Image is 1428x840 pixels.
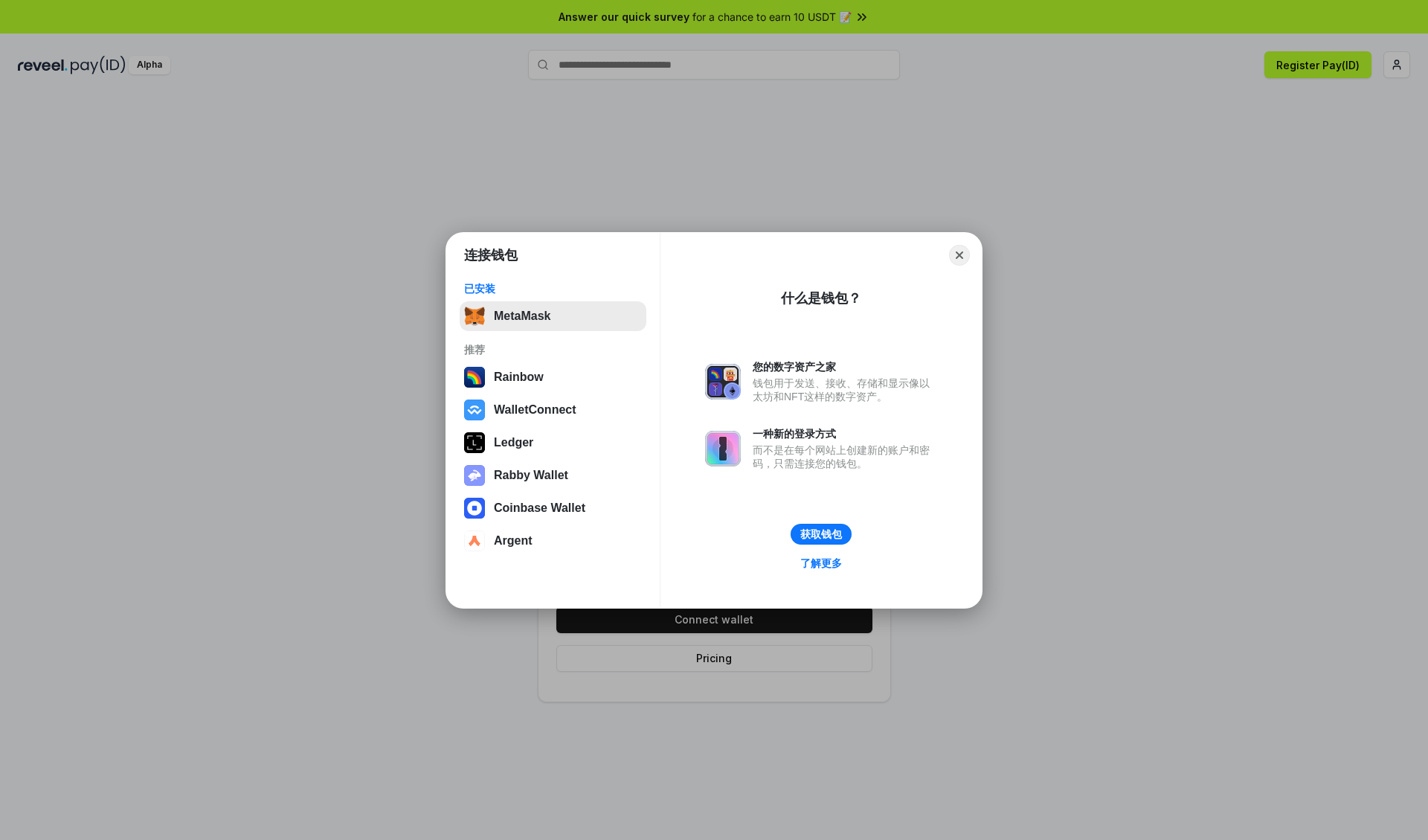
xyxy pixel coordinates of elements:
[464,306,485,327] img: svg+xml,%3Csvg%20fill%3D%22none%22%20height%3D%2233%22%20viewBox%3D%220%200%2035%2033%22%20width%...
[753,376,937,403] div: 钱包用于发送、接收、存储和显示像以太坊和NFT这样的数字资产。
[460,461,646,490] button: Rabby Wallet
[800,528,842,541] div: 获取钱包
[460,362,646,392] button: Rainbow
[494,436,533,449] div: Ledger
[464,498,485,519] img: svg+xml,%3Csvg%20width%3D%2228%22%20height%3D%2228%22%20viewBox%3D%220%200%2028%2028%22%20fill%3D...
[464,530,485,551] img: svg+xml,%3Csvg%20width%3D%2228%22%20height%3D%2228%22%20viewBox%3D%220%200%2028%2028%22%20fill%3D...
[494,310,550,323] div: MetaMask
[460,493,646,523] button: Coinbase Wallet
[494,371,544,384] div: Rainbow
[464,432,485,453] img: svg+xml,%3Csvg%20xmlns%3D%22http%3A%2F%2Fwww.w3.org%2F2000%2Fsvg%22%20width%3D%2228%22%20height%3...
[464,400,485,420] img: svg+xml,%3Csvg%20width%3D%2228%22%20height%3D%2228%22%20viewBox%3D%220%200%2028%2028%22%20fill%3D...
[791,554,851,573] a: 了解更多
[464,367,485,388] img: svg+xml,%3Csvg%20width%3D%22120%22%20height%3D%22120%22%20viewBox%3D%220%200%20120%20120%22%20fil...
[464,282,642,295] div: 已安装
[464,246,518,264] h1: 连接钱包
[753,427,937,440] div: 一种新的登录方式
[494,501,585,515] div: Coinbase Wallet
[460,301,646,331] button: MetaMask
[949,245,970,266] button: Close
[494,403,576,417] div: WalletConnect
[705,431,741,467] img: svg+xml,%3Csvg%20xmlns%3D%22http%3A%2F%2Fwww.w3.org%2F2000%2Fsvg%22%20fill%3D%22none%22%20viewBox...
[705,364,741,400] img: svg+xml,%3Csvg%20xmlns%3D%22http%3A%2F%2Fwww.w3.org%2F2000%2Fsvg%22%20fill%3D%22none%22%20viewBox...
[464,343,642,356] div: 推荐
[464,465,485,486] img: svg+xml,%3Csvg%20xmlns%3D%22http%3A%2F%2Fwww.w3.org%2F2000%2Fsvg%22%20fill%3D%22none%22%20viewBox...
[753,443,937,470] div: 而不是在每个网站上创建新的账户和密码，只需连接您的钱包。
[800,557,842,570] div: 了解更多
[494,469,568,482] div: Rabby Wallet
[791,524,852,545] button: 获取钱包
[460,526,646,556] button: Argent
[460,428,646,458] button: Ledger
[781,289,861,307] div: 什么是钱包？
[460,395,646,425] button: WalletConnect
[753,360,937,373] div: 您的数字资产之家
[494,534,533,548] div: Argent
